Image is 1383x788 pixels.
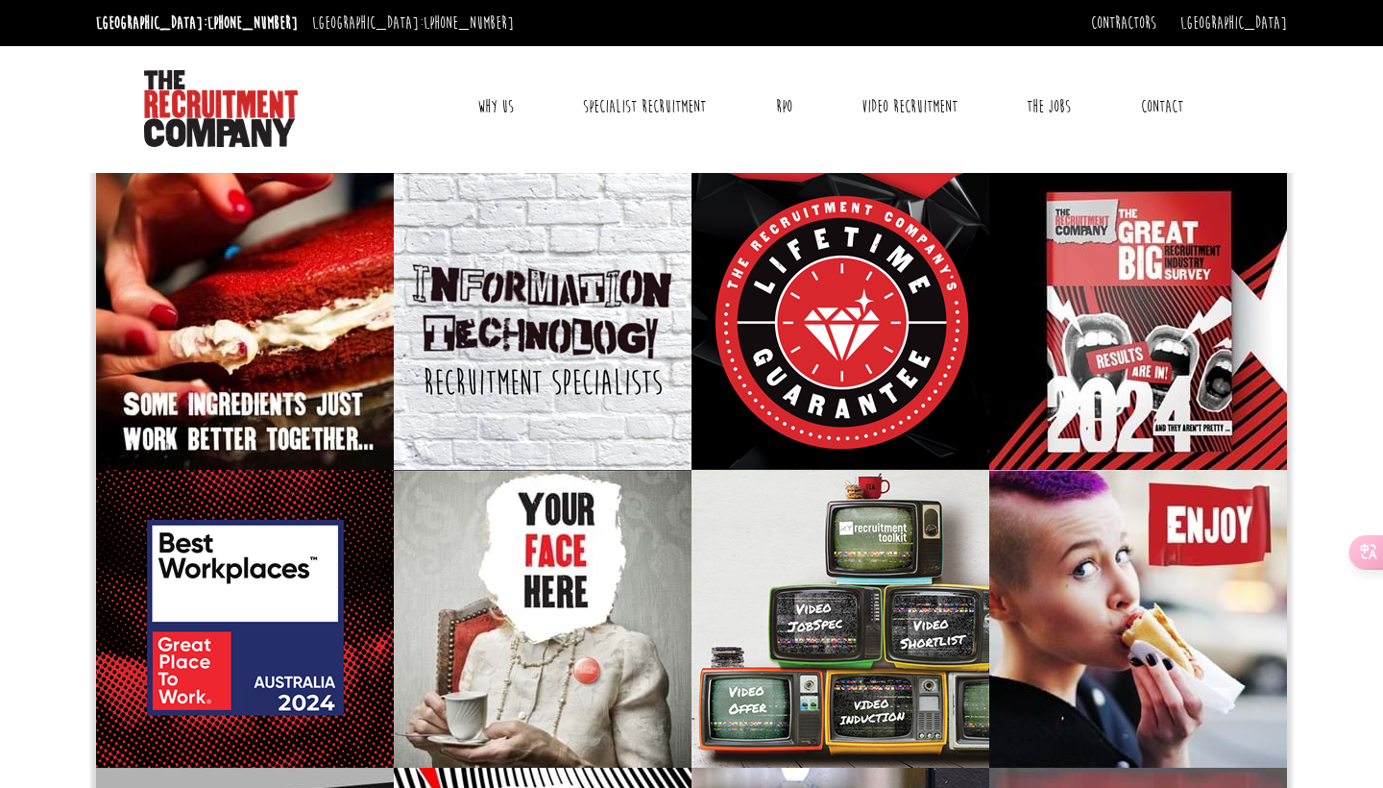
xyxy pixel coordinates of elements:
[1012,83,1085,131] a: The Jobs
[144,70,298,147] img: The Recruitment Company
[762,83,807,131] a: RPO
[847,83,972,131] a: Video Recruitment
[207,12,298,34] a: [PHONE_NUMBER]
[1091,12,1156,34] a: Contractors
[1127,83,1198,131] a: Contact
[1180,12,1287,34] a: [GEOGRAPHIC_DATA]
[463,83,528,131] a: Why Us
[569,83,720,131] a: Specialist Recruitment
[307,8,519,38] li: [GEOGRAPHIC_DATA]:
[424,12,514,34] a: [PHONE_NUMBER]
[91,8,303,38] li: [GEOGRAPHIC_DATA]:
